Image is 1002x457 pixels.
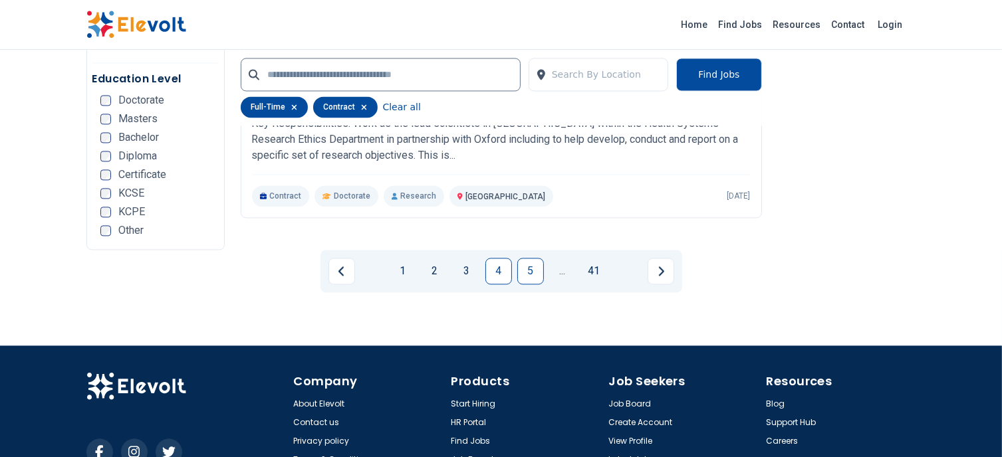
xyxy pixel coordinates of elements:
[328,258,674,284] ul: Pagination
[119,225,144,236] span: Other
[648,258,674,284] a: Next page
[767,436,799,446] a: Careers
[451,399,496,409] a: Start Hiring
[767,372,916,391] h4: Resources
[252,185,310,207] p: Contract
[609,436,653,446] a: View Profile
[334,191,370,201] span: Doctorate
[100,169,111,180] input: Certificate
[100,188,111,199] input: KCSE
[609,372,759,391] h4: Job Seekers
[294,417,340,428] a: Contact us
[767,399,785,409] a: Blog
[767,417,816,428] a: Support Hub
[390,258,416,284] a: Page 1
[451,372,601,391] h4: Products
[294,399,345,409] a: About Elevolt
[100,225,111,236] input: Other
[713,14,768,35] a: Find Jobs
[100,207,111,217] input: KCPE
[241,96,308,118] div: full-time
[119,95,165,106] span: Doctorate
[549,258,576,284] a: Jump forward
[727,191,751,201] p: [DATE]
[451,436,491,446] a: Find Jobs
[676,14,713,35] a: Home
[119,114,158,124] span: Masters
[485,258,512,284] a: Page 4 is your current page
[517,258,544,284] a: Page 5
[92,71,219,87] h5: Education Level
[119,169,167,180] span: Certificate
[119,132,160,143] span: Bachelor
[451,417,487,428] a: HR Portal
[383,96,421,118] button: Clear all
[313,96,378,118] div: contract
[252,116,751,163] p: Key Responsibilities: Work as the lead scientists in [GEOGRAPHIC_DATA] within the Health Systems ...
[768,14,826,35] a: Resources
[86,11,186,39] img: Elevolt
[100,151,111,161] input: Diploma
[294,372,443,391] h4: Company
[609,417,673,428] a: Create Account
[119,207,146,217] span: KCPE
[119,151,158,161] span: Diploma
[252,74,751,207] a: KEMRIEarly Post Doctoral ResearcherKEMRIKey Responsibilities: Work as the lead scientists in [GEO...
[936,393,1002,457] iframe: Chat Widget
[86,372,186,400] img: Elevolt
[384,185,444,207] p: Research
[453,258,480,284] a: Page 3
[294,436,350,446] a: Privacy policy
[609,399,652,409] a: Job Board
[422,258,448,284] a: Page 2
[328,258,355,284] a: Previous page
[676,58,761,91] button: Find Jobs
[100,132,111,143] input: Bachelor
[826,14,870,35] a: Contact
[119,188,145,199] span: KCSE
[100,114,111,124] input: Masters
[581,258,608,284] a: Page 41
[870,11,911,38] a: Login
[100,95,111,106] input: Doctorate
[465,192,545,201] span: [GEOGRAPHIC_DATA]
